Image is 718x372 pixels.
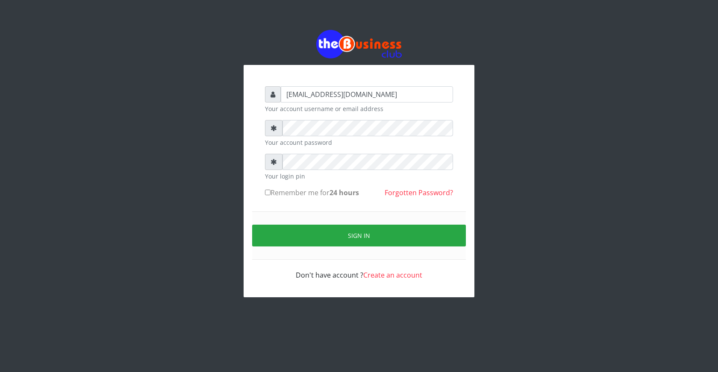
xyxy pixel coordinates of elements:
[265,190,271,195] input: Remember me for24 hours
[265,138,453,147] small: Your account password
[252,225,466,246] button: Sign in
[363,270,422,280] a: Create an account
[265,104,453,113] small: Your account username or email address
[265,260,453,280] div: Don't have account ?
[265,187,359,198] label: Remember me for
[281,86,453,103] input: Username or email address
[265,172,453,181] small: Your login pin
[385,188,453,197] a: Forgotten Password?
[330,188,359,197] b: 24 hours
